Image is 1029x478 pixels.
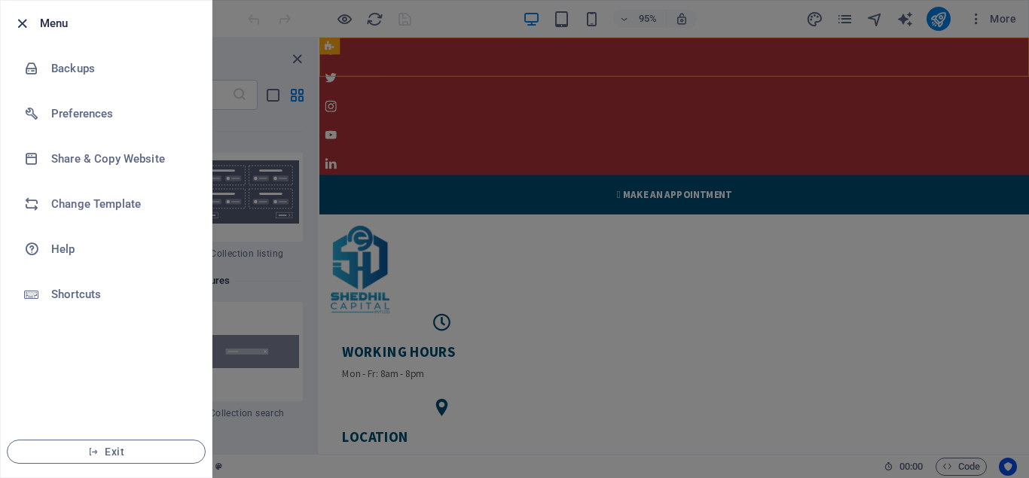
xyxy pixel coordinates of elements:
[51,59,191,78] h6: Backups
[313,158,317,172] i: 
[113,437,161,450] span: Pannipitiya
[40,14,200,32] h6: Menu
[51,285,191,303] h6: Shortcuts
[7,440,206,464] button: Exit
[20,446,193,458] span: Exit
[51,150,191,168] h6: Share & Copy Website
[51,105,191,123] h6: Preferences
[1,227,212,272] a: Help
[51,240,191,258] h6: Help
[51,195,191,213] h6: Change Template
[24,437,110,450] span: [STREET_ADDRESS]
